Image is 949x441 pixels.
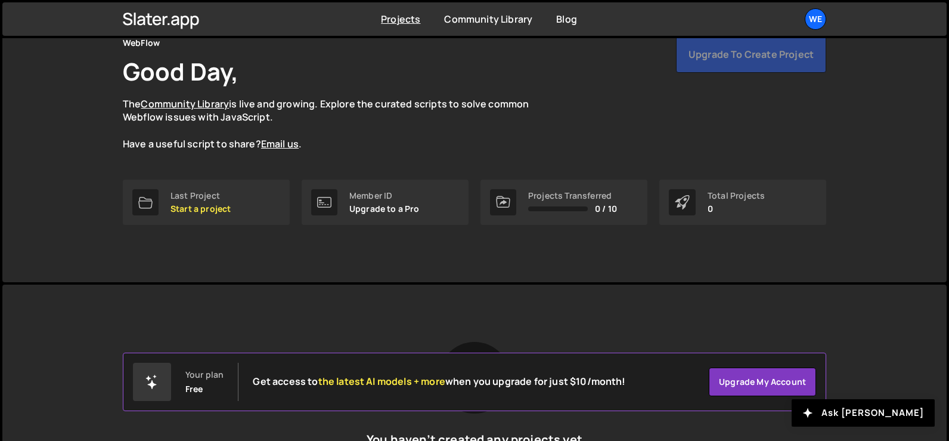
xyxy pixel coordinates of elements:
h2: Get access to when you upgrade for just $10/month! [253,376,625,387]
div: WebFlow [123,36,160,50]
a: Upgrade my account [709,368,816,396]
div: Projects Transferred [528,191,617,201]
a: Projects [381,13,420,26]
button: Ask [PERSON_NAME] [792,399,935,427]
a: Email us [261,137,299,150]
div: Last Project [170,191,231,201]
p: 0 [708,204,765,214]
a: We [805,8,826,30]
div: Free [185,384,203,394]
p: Upgrade to a Pro [349,204,420,214]
div: Total Projects [708,191,765,201]
a: Community Library [141,97,229,110]
a: Last Project Start a project [123,180,290,225]
a: Blog [556,13,577,26]
h1: Good Day, [123,55,238,88]
a: Community Library [444,13,532,26]
p: The is live and growing. Explore the curated scripts to solve common Webflow issues with JavaScri... [123,97,552,151]
div: Your plan [185,370,224,380]
span: 0 / 10 [595,204,617,214]
div: Member ID [349,191,420,201]
p: Start a project [170,204,231,214]
span: the latest AI models + more [318,375,445,388]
